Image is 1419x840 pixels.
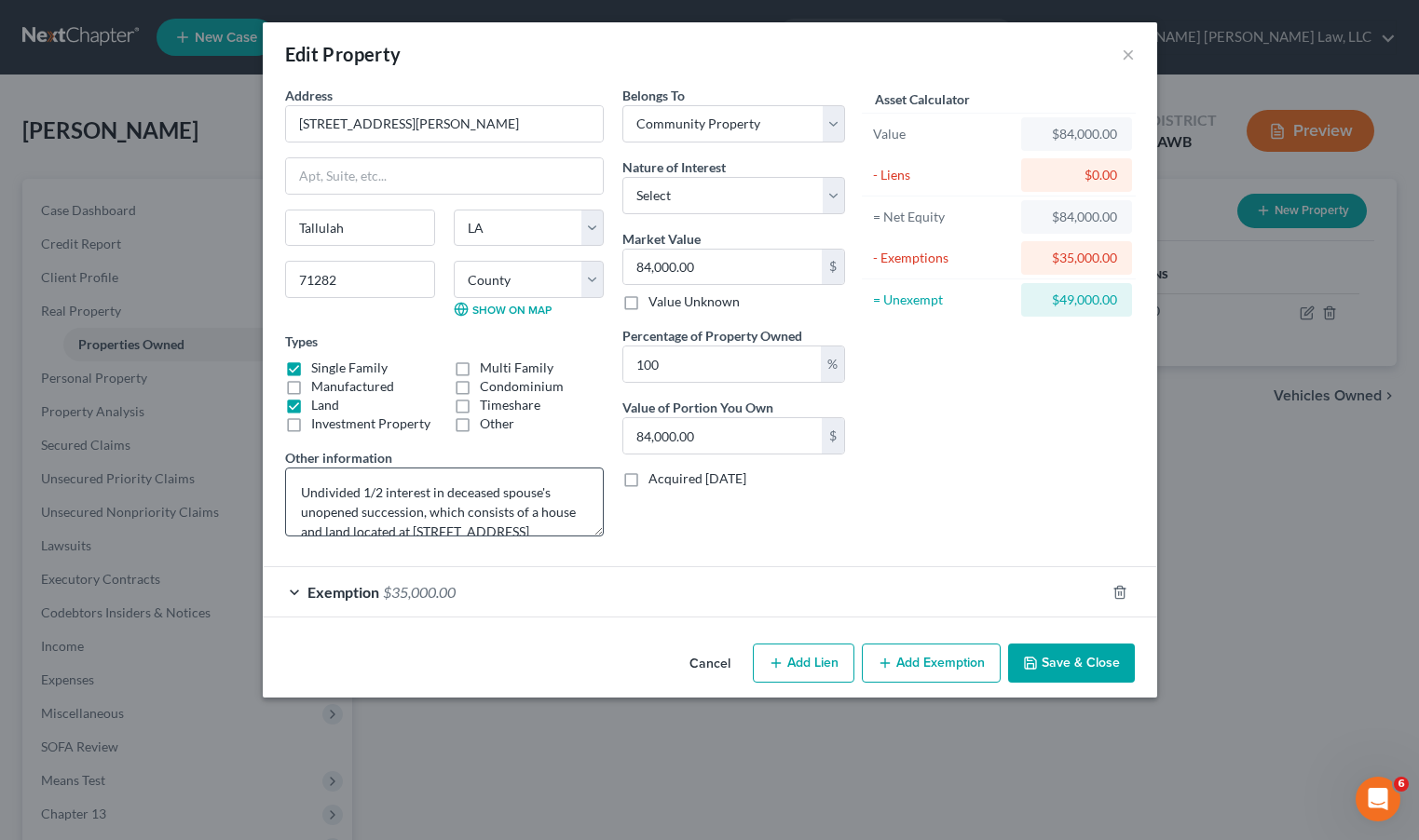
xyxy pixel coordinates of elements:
div: Value [873,125,1014,143]
label: Percentage of Property Owned [622,326,802,345]
label: Manufactured [311,377,394,396]
label: Investment Property [311,414,430,433]
input: Enter zip... [285,261,435,298]
label: Other [480,414,514,433]
label: Value of Portion You Own [622,398,773,417]
input: 0.00 [623,418,822,454]
span: Address [285,88,333,103]
button: Add Lien [753,644,854,683]
input: Apt, Suite, etc... [286,158,603,194]
input: 0.00 [623,250,822,285]
label: Land [311,396,339,414]
label: Acquired [DATE] [648,469,746,488]
label: Asset Calculator [875,89,970,109]
input: 0.00 [623,346,821,382]
div: $0.00 [1036,166,1117,184]
button: Add Exemption [862,644,1001,683]
div: $ [822,250,844,285]
button: Cancel [675,645,745,683]
div: - Exemptions [873,249,1014,267]
input: Enter address... [286,106,603,142]
div: $49,000.00 [1036,291,1117,309]
div: = Net Equity [873,208,1014,226]
span: $35,000.00 [383,583,456,601]
label: Market Value [622,229,701,249]
div: $84,000.00 [1036,125,1117,143]
div: $84,000.00 [1036,208,1117,226]
span: Belongs To [622,88,685,103]
div: % [821,346,844,382]
button: Save & Close [1008,644,1135,683]
iframe: Intercom live chat [1356,777,1400,821]
label: Value Unknown [648,292,740,311]
label: Multi Family [480,359,553,377]
span: Exemption [307,583,379,601]
label: Timeshare [480,396,540,414]
a: Show on Map [454,302,552,317]
label: Condominium [480,377,564,396]
button: × [1122,43,1135,65]
div: = Unexempt [873,291,1014,309]
label: Nature of Interest [622,157,726,177]
input: Enter city... [286,210,434,246]
label: Single Family [311,359,388,377]
div: Edit Property [285,41,402,67]
div: $ [822,418,844,454]
label: Other information [285,448,392,467]
div: - Liens [873,166,1014,184]
div: $35,000.00 [1036,249,1117,267]
span: 6 [1394,777,1409,792]
label: Types [285,332,318,351]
